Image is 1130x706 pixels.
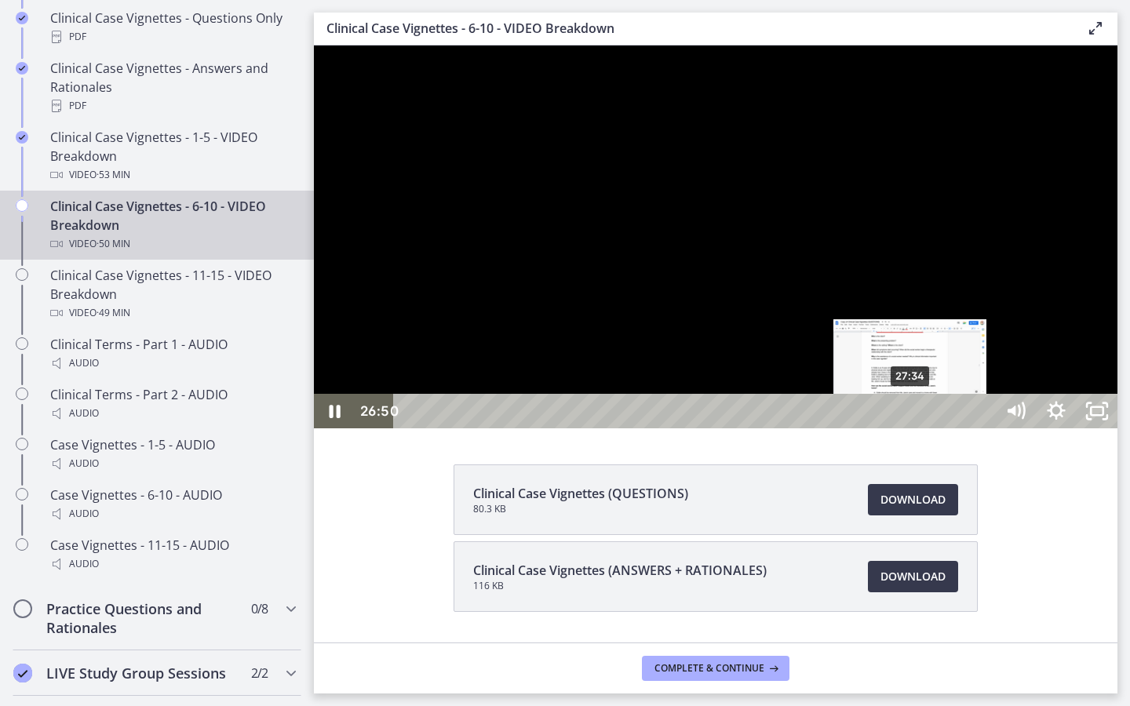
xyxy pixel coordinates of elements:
iframe: Video Lesson [314,45,1117,428]
span: Download [880,567,946,586]
span: Clinical Case Vignettes (ANSWERS + RATIONALES) [473,561,767,580]
div: Audio [50,354,295,373]
div: Video [50,166,295,184]
h2: Practice Questions and Rationales [46,599,238,637]
i: Completed [16,131,28,144]
span: 116 KB [473,580,767,592]
div: Clinical Case Vignettes - 1-5 - VIDEO Breakdown [50,128,295,184]
button: Unfullscreen [763,348,804,383]
span: · 53 min [97,166,130,184]
div: Case Vignettes - 6-10 - AUDIO [50,486,295,523]
h3: Clinical Case Vignettes - 6-10 - VIDEO Breakdown [326,19,1061,38]
div: Audio [50,404,295,423]
div: Audio [50,504,295,523]
h2: LIVE Study Group Sessions [46,664,238,682]
span: 2 / 2 [251,664,268,682]
span: · 49 min [97,304,130,322]
div: Clinical Case Vignettes - Answers and Rationales [50,59,295,115]
i: Completed [16,12,28,24]
div: PDF [50,96,295,115]
div: Video [50,304,295,322]
button: Show settings menu [722,348,763,383]
div: Audio [50,555,295,573]
span: Complete & continue [654,662,764,675]
div: Case Vignettes - 1-5 - AUDIO [50,435,295,473]
span: Download [880,490,946,509]
button: Complete & continue [642,656,789,681]
a: Download [868,561,958,592]
div: Case Vignettes - 11-15 - AUDIO [50,536,295,573]
div: Clinical Case Vignettes - 11-15 - VIDEO Breakdown [50,266,295,322]
div: Clinical Terms - Part 1 - AUDIO [50,335,295,373]
button: Mute [681,348,722,383]
div: Clinical Case Vignettes - 6-10 - VIDEO Breakdown [50,197,295,253]
span: 80.3 KB [473,503,688,515]
div: Video [50,235,295,253]
div: PDF [50,27,295,46]
span: · 50 min [97,235,130,253]
div: Clinical Terms - Part 2 - AUDIO [50,385,295,423]
div: Audio [50,454,295,473]
div: Clinical Case Vignettes - Questions Only [50,9,295,46]
span: Clinical Case Vignettes (QUESTIONS) [473,484,688,503]
span: 0 / 8 [251,599,268,618]
a: Download [868,484,958,515]
i: Completed [13,664,32,682]
i: Completed [16,62,28,75]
